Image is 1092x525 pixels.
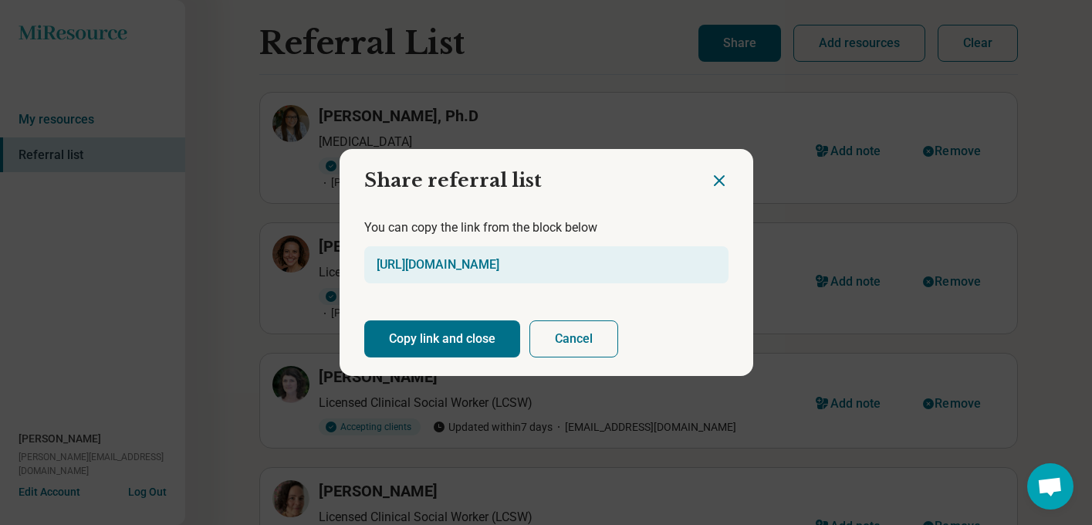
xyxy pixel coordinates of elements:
[364,320,520,357] button: Copy link and close
[710,171,729,190] button: Close dialog
[340,149,710,200] h2: Share referral list
[529,320,618,357] button: Cancel
[364,218,729,237] p: You can copy the link from the block below
[377,257,499,272] a: [URL][DOMAIN_NAME]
